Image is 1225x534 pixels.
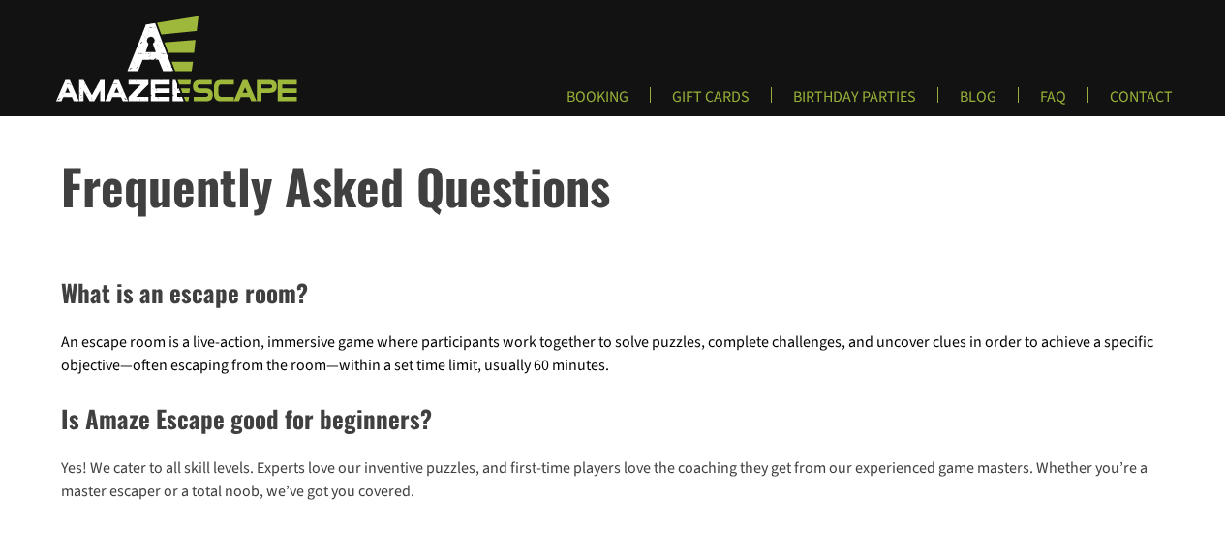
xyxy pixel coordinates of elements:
a: GIFT CARDS [657,87,765,119]
h2: Is Amaze Escape good for beginners? [61,400,1164,437]
img: Escape Room Game in Boston Area [31,14,318,103]
a: BIRTHDAY PARTIES [778,87,932,119]
p: Yes! We cater to all skill levels. Experts love our inventive puzzles, and first-time players lov... [61,456,1164,503]
a: BOOKING [551,87,644,119]
a: BLOG [944,87,1012,119]
a: CONTACT [1094,87,1188,119]
h2: What is an escape room? [61,274,1164,311]
p: An escape room is a live-action, immersive game where participants work together to solve puzzles... [61,330,1164,377]
h1: Frequently Asked Questions [61,149,1225,222]
a: FAQ [1025,87,1082,119]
